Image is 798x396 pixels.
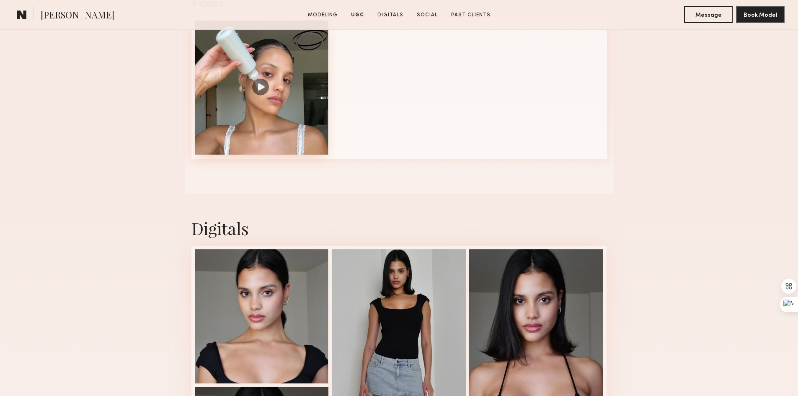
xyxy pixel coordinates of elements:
[191,217,607,239] div: Digitals
[348,11,367,19] a: UGC
[736,6,785,23] button: Book Model
[684,6,733,23] button: Message
[305,11,341,19] a: Modeling
[374,11,407,19] a: Digitals
[736,11,785,18] a: Book Model
[448,11,494,19] a: Past Clients
[41,8,114,23] span: [PERSON_NAME]
[413,11,441,19] a: Social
